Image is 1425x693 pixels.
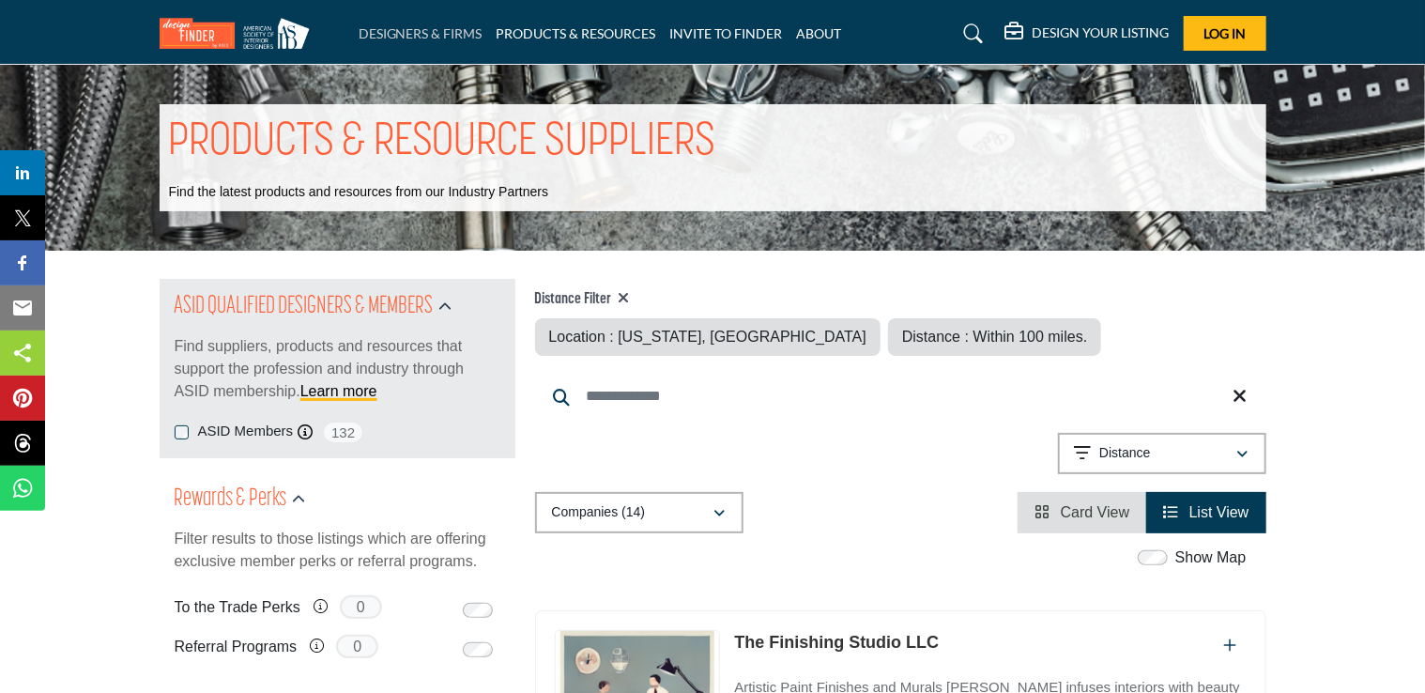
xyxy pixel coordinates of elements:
[535,374,1266,419] input: Search Keyword
[1224,638,1237,654] a: Add To List
[734,630,939,655] p: The Finishing Studio LLC
[1058,433,1266,474] button: Distance
[1146,492,1265,533] li: List View
[336,635,378,658] span: 0
[1005,23,1170,45] div: DESIGN YOUR LISTING
[1061,504,1130,520] span: Card View
[175,483,287,516] h2: Rewards & Perks
[175,528,500,573] p: Filter results to those listings which are offering exclusive member perks or referral programs.
[175,630,298,663] label: Referral Programs
[1034,504,1129,520] a: View Card
[300,383,377,399] a: Learn more
[160,18,319,49] img: Site Logo
[175,591,300,624] label: To the Trade Perks
[1184,16,1266,51] button: Log In
[797,25,842,41] a: ABOUT
[1175,547,1247,569] label: Show Map
[497,25,656,41] a: PRODUCTS & RESOURCES
[198,421,294,442] label: ASID Members
[535,290,1102,309] h4: Distance Filter
[175,335,500,403] p: Find suppliers, products and resources that support the profession and industry through ASID memb...
[340,595,382,619] span: 0
[945,19,995,49] a: Search
[734,633,939,652] a: The Finishing Studio LLC
[175,425,189,439] input: ASID Members checkbox
[463,642,493,657] input: Switch to Referral Programs
[169,114,716,172] h1: PRODUCTS & RESOURCE SUPPLIERS
[549,329,866,345] span: Location : [US_STATE], [GEOGRAPHIC_DATA]
[463,603,493,618] input: Switch to To the Trade Perks
[535,492,743,533] button: Companies (14)
[169,183,549,202] p: Find the latest products and resources from our Industry Partners
[1189,504,1249,520] span: List View
[1099,444,1150,463] p: Distance
[175,290,434,324] h2: ASID QUALIFIED DESIGNERS & MEMBERS
[359,25,483,41] a: DESIGNERS & FIRMS
[670,25,783,41] a: INVITE TO FINDER
[322,421,364,444] span: 132
[902,329,1087,345] span: Distance : Within 100 miles.
[1018,492,1146,533] li: Card View
[552,503,646,522] p: Companies (14)
[1163,504,1249,520] a: View List
[1203,25,1246,41] span: Log In
[1033,24,1170,41] h5: DESIGN YOUR LISTING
